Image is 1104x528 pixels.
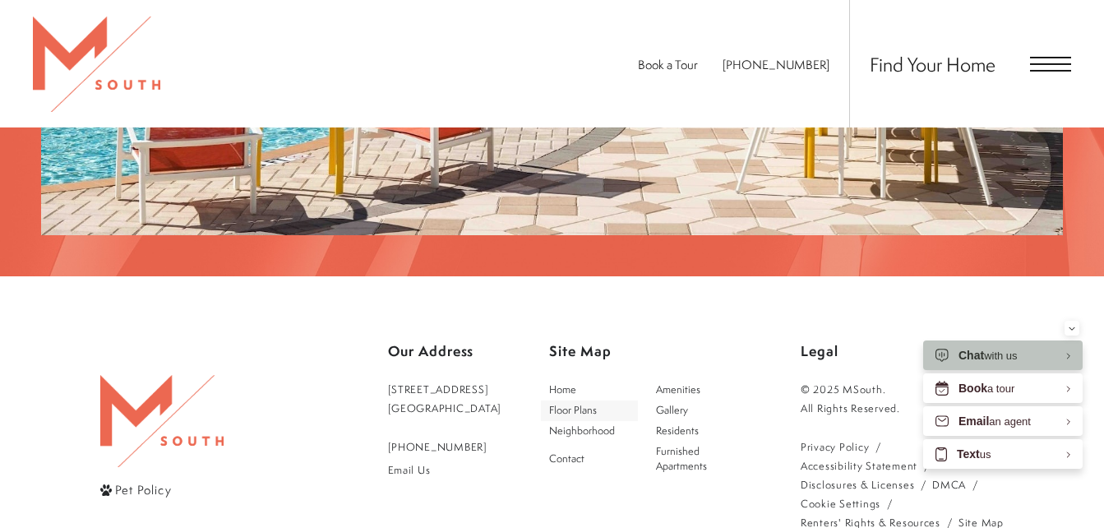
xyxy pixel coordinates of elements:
[801,380,1005,399] p: © 2025 MSouth.
[388,380,502,418] a: Get Directions to 5110 South Manhattan Avenue Tampa, FL 33611
[549,403,597,417] span: Floor Plans
[541,401,638,421] a: Go to Floor Plans
[549,382,576,396] span: Home
[648,401,745,421] a: Go to Gallery
[549,424,615,438] span: Neighborhood
[723,56,829,73] span: [PHONE_NUMBER]
[801,399,1005,418] p: All Rights Reserved.
[656,382,700,396] span: Amenities
[549,336,753,367] p: Site Map
[801,475,914,494] a: Local and State Disclosures and License Information
[388,461,502,479] a: Email Us
[870,51,995,77] a: Find Your Home
[801,456,917,475] a: Accessibility Statement
[801,494,880,513] a: Cookie Settings
[549,452,584,465] span: Contact
[100,375,224,467] img: MSouth
[801,336,1005,367] p: Legal
[801,438,869,456] a: Greystar privacy policy
[541,380,638,401] a: Go to Home
[638,56,698,73] a: Book a Tour
[656,424,699,438] span: Residents
[656,403,688,417] span: Gallery
[388,440,487,454] span: [PHONE_NUMBER]
[648,442,745,477] a: Go to Furnished Apartments (opens in a new tab)
[648,380,745,401] a: Go to Amenities
[723,56,829,73] a: Call Us at 813-570-8014
[388,438,502,456] a: Call Us
[541,442,638,477] a: Go to Contact
[648,421,745,442] a: Go to Residents
[33,16,160,112] img: MSouth
[656,444,707,473] span: Furnished Apartments
[1030,57,1071,72] button: Open Menu
[541,421,638,442] a: Go to Neighborhood
[541,380,745,477] div: Main
[932,475,966,494] a: Greystar DMCA policy
[388,336,502,367] p: Our Address
[115,481,172,498] span: Pet Policy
